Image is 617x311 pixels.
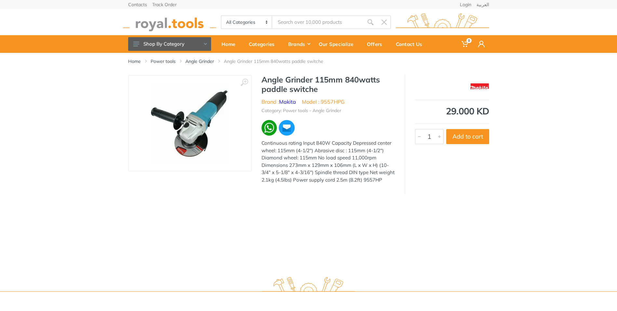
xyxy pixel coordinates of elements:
nav: breadcrumb [128,58,489,65]
a: Our Specialize [314,35,362,53]
a: Makita [279,98,296,105]
img: wa.webp [262,120,277,136]
div: Categories [244,37,284,51]
div: Brands [284,37,314,51]
a: العربية [476,2,489,7]
div: Offers [362,37,391,51]
div: Continuous rating Input 840W Capacity Depressed center wheel: 115mm (4-1/2") Abrasive disc : 115m... [262,140,395,184]
img: royal.tools Logo [123,13,216,31]
a: Contact Us [391,35,431,53]
span: 0 [466,38,472,43]
a: Login [460,2,471,7]
a: Home [217,35,244,53]
li: Category: Power tools - Angle Grinder [262,107,341,114]
div: Our Specialize [314,37,362,51]
a: Categories [244,35,284,53]
a: Home [128,58,141,65]
img: Royal Tools - Angle Grinder 115mm 840watts paddle switche [151,84,229,162]
li: Model : 9557HPG [302,98,345,106]
a: Offers [362,35,391,53]
div: 29.000 KD [415,107,489,116]
img: royal.tools Logo [262,277,355,295]
li: Brand : [262,98,296,106]
a: Power tools [151,58,176,65]
li: Angle Grinder 115mm 840watts paddle switche [224,58,333,65]
a: Track Order [152,2,177,7]
input: Site search [272,15,363,29]
button: Shop By Category [128,37,211,51]
div: Contact Us [391,37,431,51]
a: Angle Grinder [185,58,214,65]
div: Home [217,37,244,51]
button: Add to cart [446,129,489,144]
h1: Angle Grinder 115mm 840watts paddle switche [262,75,395,94]
a: Contacts [128,2,147,7]
img: Makita [470,78,489,95]
img: royal.tools Logo [396,13,489,31]
a: 0 [457,35,474,53]
select: Category [221,16,273,28]
img: ma.webp [278,119,295,136]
